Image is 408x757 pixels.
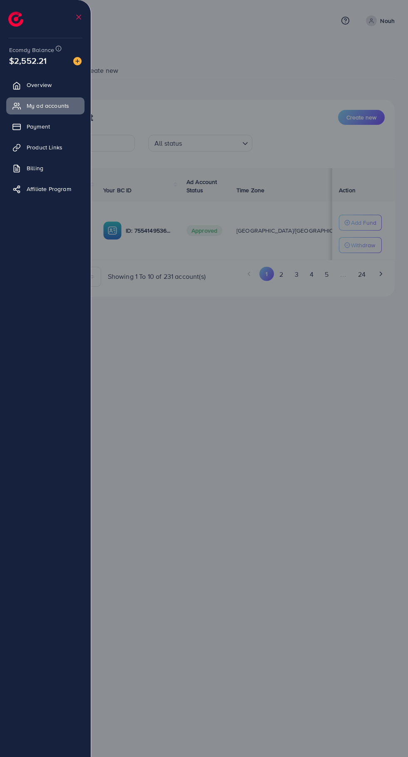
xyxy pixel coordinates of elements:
[27,143,62,151] span: Product Links
[27,81,52,89] span: Overview
[6,97,85,114] a: My ad accounts
[27,164,43,172] span: Billing
[27,102,69,110] span: My ad accounts
[9,46,54,54] span: Ecomdy Balance
[6,139,85,156] a: Product Links
[373,720,402,751] iframe: Chat
[6,77,85,93] a: Overview
[6,160,85,176] a: Billing
[6,181,85,197] a: Affiliate Program
[73,57,82,65] img: image
[9,45,47,77] span: $2,552.21
[27,185,71,193] span: Affiliate Program
[6,118,85,135] a: Payment
[27,122,50,131] span: Payment
[8,12,23,27] img: logo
